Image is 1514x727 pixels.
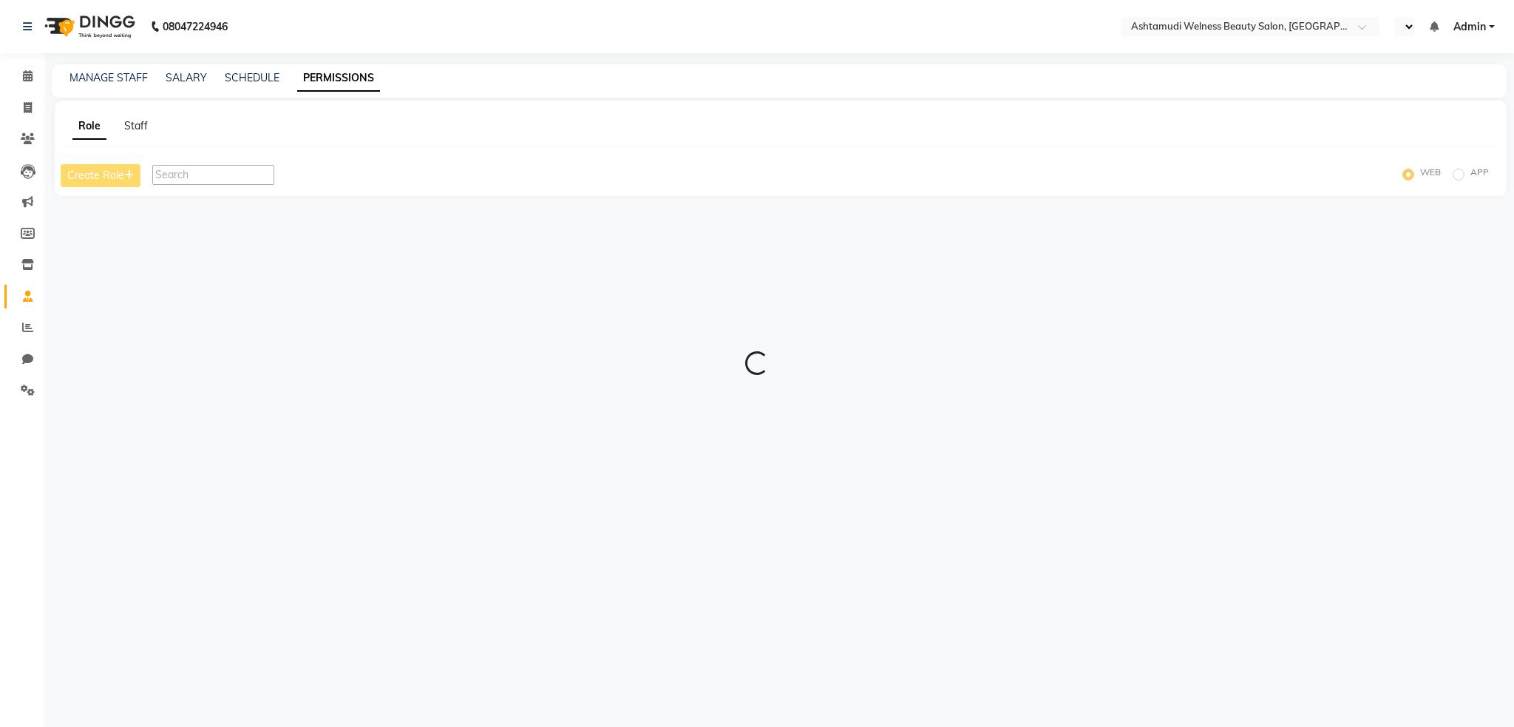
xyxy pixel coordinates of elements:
[166,71,207,84] a: SALARY
[225,71,279,84] a: SCHEDULE
[1420,166,1441,183] label: WEB
[72,113,106,140] a: Role
[152,165,274,185] input: Search
[61,164,140,187] button: Create Role
[1453,19,1486,35] span: Admin
[297,65,380,92] a: PERMISSIONS
[124,119,148,132] a: Staff
[69,71,148,84] a: MANAGE STAFF
[38,6,139,47] img: logo
[1470,166,1489,183] label: APP
[163,6,228,47] b: 08047224946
